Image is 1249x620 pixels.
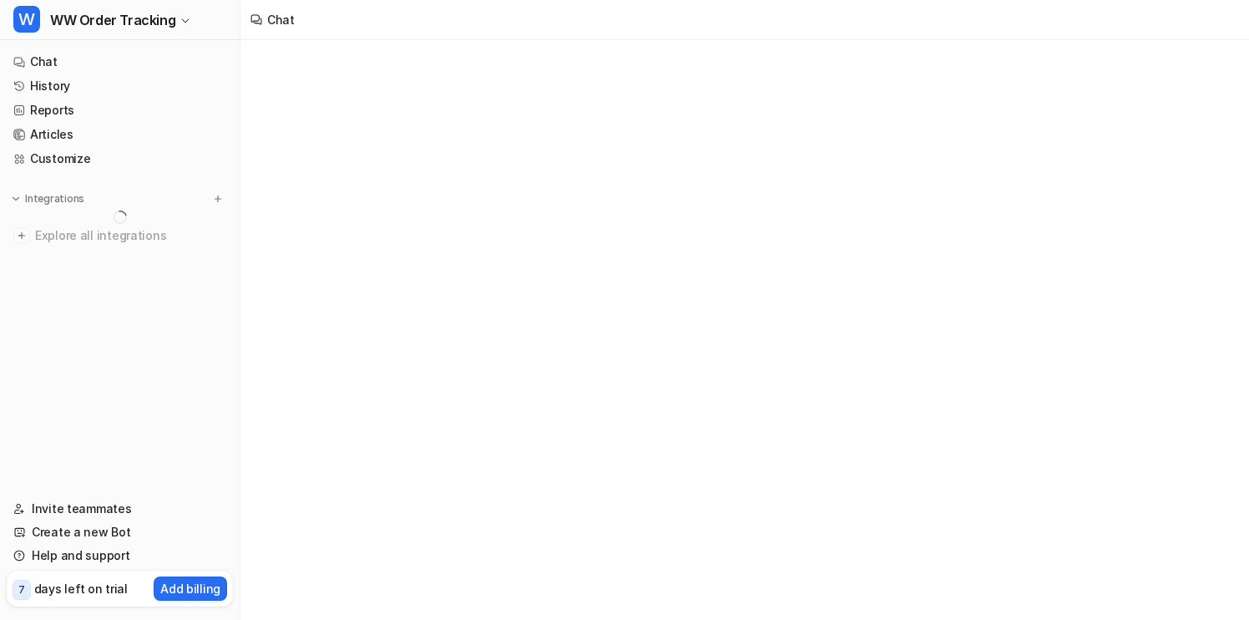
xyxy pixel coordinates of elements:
[7,50,233,74] a: Chat
[7,497,233,521] a: Invite teammates
[7,224,233,247] a: Explore all integrations
[50,8,175,32] span: WW Order Tracking
[13,6,40,33] span: W
[7,74,233,98] a: History
[160,580,220,597] p: Add billing
[18,582,25,597] p: 7
[7,191,89,207] button: Integrations
[35,222,226,249] span: Explore all integrations
[7,521,233,544] a: Create a new Bot
[34,580,128,597] p: days left on trial
[7,147,233,170] a: Customize
[7,123,233,146] a: Articles
[7,544,233,567] a: Help and support
[10,193,22,205] img: expand menu
[7,99,233,122] a: Reports
[212,193,224,205] img: menu_add.svg
[154,577,227,601] button: Add billing
[25,192,84,206] p: Integrations
[267,11,295,28] div: Chat
[13,227,30,244] img: explore all integrations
